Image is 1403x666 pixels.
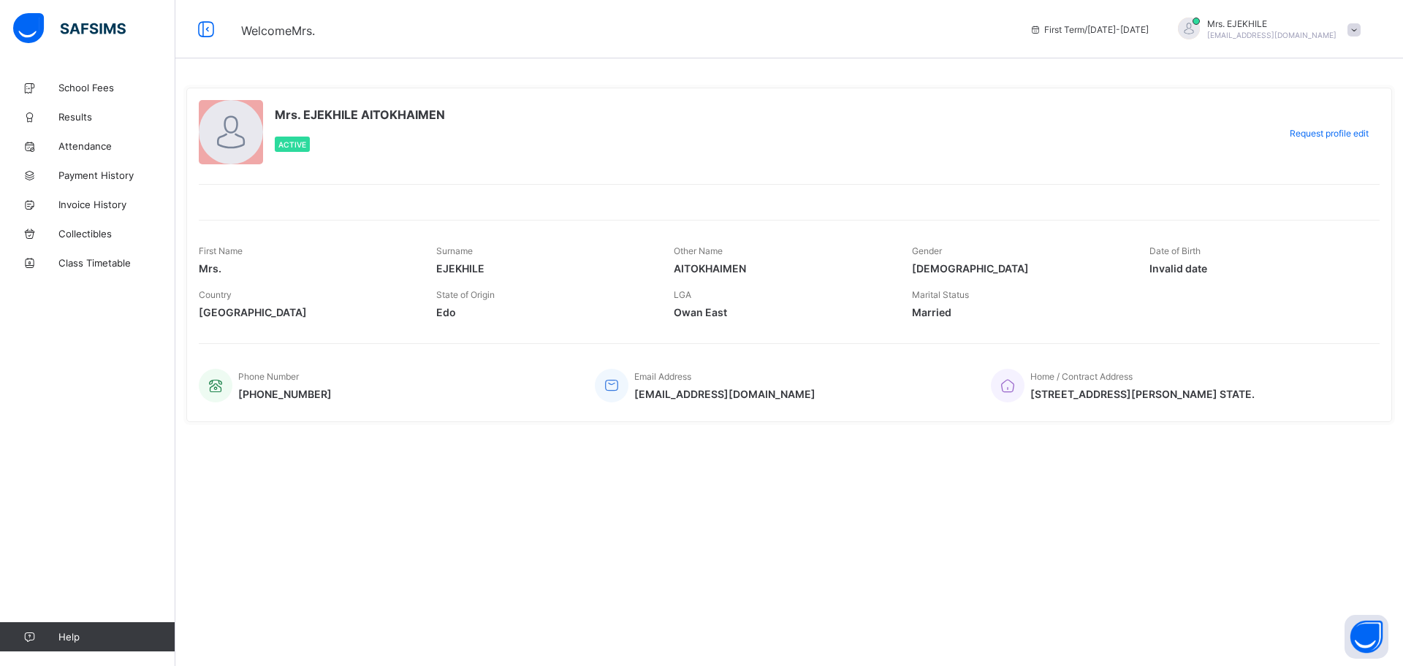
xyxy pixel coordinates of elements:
span: LGA [674,289,691,300]
span: Owan East [674,306,889,318]
span: Request profile edit [1290,128,1369,139]
span: Mrs. EJEKHILE AITOKHAIMEN [275,107,445,122]
span: Class Timetable [58,257,175,269]
span: First Name [199,245,243,256]
span: Welcome Mrs. [241,23,315,38]
span: Married [912,306,1128,318]
span: AITOKHAIMEN [674,262,889,275]
span: [PHONE_NUMBER] [238,388,332,400]
span: [STREET_ADDRESS][PERSON_NAME] STATE. [1030,388,1255,400]
span: EJEKHILE [436,262,652,275]
span: [DEMOGRAPHIC_DATA] [912,262,1128,275]
span: Date of Birth [1149,245,1201,256]
span: Help [58,631,175,643]
span: Attendance [58,140,175,152]
span: [GEOGRAPHIC_DATA] [199,306,414,318]
span: Home / Contract Address [1030,371,1133,382]
span: School Fees [58,82,175,93]
span: Invoice History [58,199,175,210]
span: [EMAIL_ADDRESS][DOMAIN_NAME] [1207,31,1337,39]
span: Gender [912,245,942,256]
span: Mrs. EJEKHILE [1207,18,1337,29]
span: session/term information [1030,24,1149,35]
img: safsims [13,13,126,44]
span: Surname [436,245,473,256]
div: Mrs.EJEKHILE [1163,18,1368,42]
span: Collectibles [58,228,175,240]
span: Phone Number [238,371,299,382]
span: Other Name [674,245,723,256]
span: Active [278,140,306,149]
span: Invalid date [1149,262,1365,275]
span: State of Origin [436,289,495,300]
span: Results [58,111,175,123]
span: Country [199,289,232,300]
span: Marital Status [912,289,969,300]
span: Payment History [58,169,175,181]
button: Open asap [1345,615,1388,659]
span: Mrs. [199,262,414,275]
span: [EMAIL_ADDRESS][DOMAIN_NAME] [634,388,815,400]
span: Edo [436,306,652,318]
span: Email Address [634,371,691,382]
